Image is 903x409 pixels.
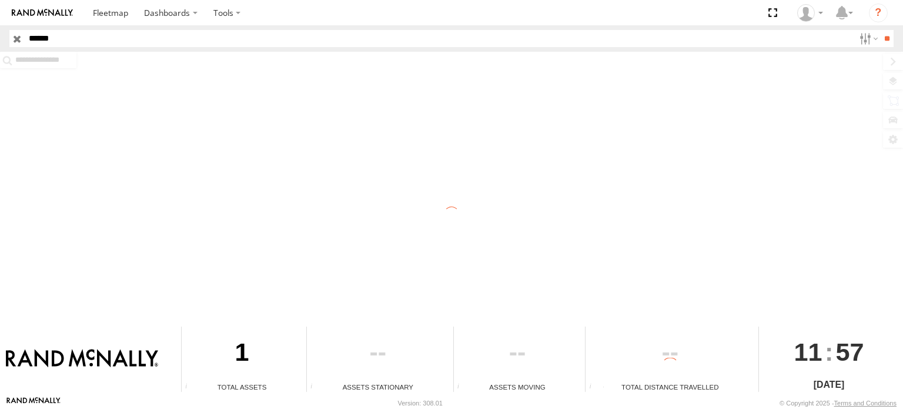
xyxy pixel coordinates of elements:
div: : [759,327,898,377]
img: rand-logo.svg [12,9,73,17]
div: Total Distance Travelled [586,382,754,392]
span: 57 [836,327,864,377]
div: Version: 308.01 [398,400,443,407]
div: Assets Moving [454,382,581,392]
div: Total distance travelled by all assets within specified date range and applied filters [586,383,603,392]
a: Visit our Website [6,397,61,409]
div: Jose Goitia [793,4,827,22]
label: Search Filter Options [855,30,880,47]
a: Terms and Conditions [834,400,897,407]
img: Rand McNally [6,349,158,369]
i: ? [869,4,888,22]
div: Total Assets [182,382,302,392]
div: © Copyright 2025 - [780,400,897,407]
span: 11 [794,327,822,377]
div: 1 [182,327,302,382]
div: Total number of assets current stationary. [307,383,325,392]
div: Assets Stationary [307,382,449,392]
div: Total number of Enabled Assets [182,383,199,392]
div: Total number of assets current in transit. [454,383,471,392]
div: [DATE] [759,378,898,392]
